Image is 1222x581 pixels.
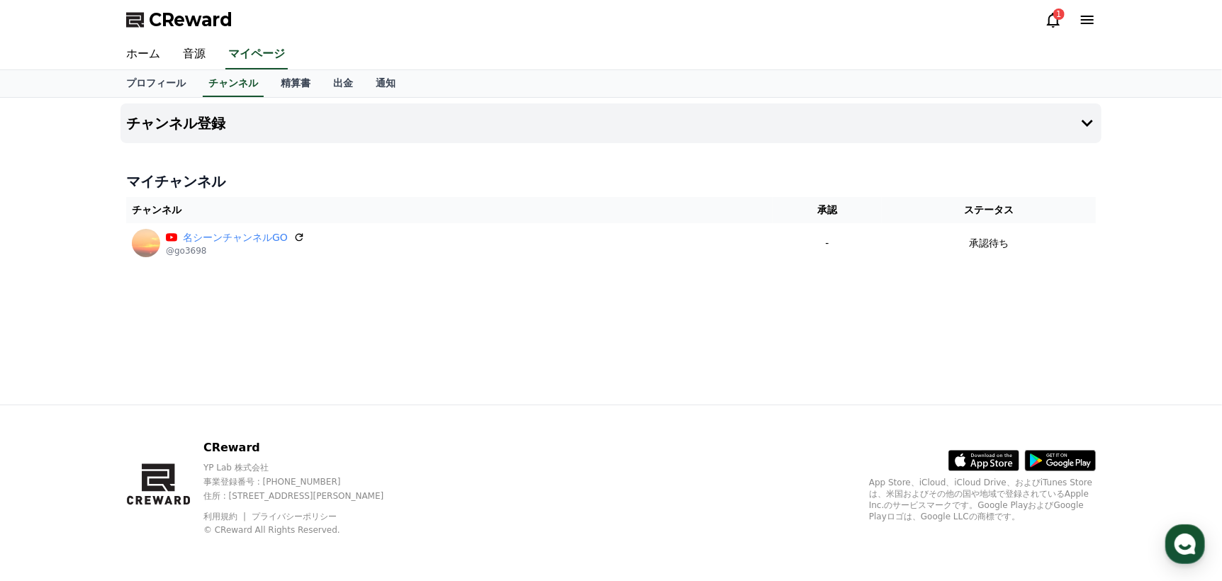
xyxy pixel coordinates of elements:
a: 出金 [322,70,364,97]
a: 設定 [183,449,272,485]
a: チャンネル [203,70,264,97]
th: ステータス [882,197,1096,223]
span: CReward [149,9,232,31]
h4: マイチャンネル [126,171,1096,191]
p: © CReward All Rights Reserved. [203,524,408,536]
a: ホーム [4,449,94,485]
a: ホーム [115,40,172,69]
th: 承認 [773,197,882,223]
p: 事業登録番号 : [PHONE_NUMBER] [203,476,408,487]
h4: チャンネル登録 [126,115,225,131]
p: YP Lab 株式会社 [203,462,408,473]
p: - [778,236,876,251]
a: 名シーンチャンネルGO [183,230,288,245]
a: プライバシーポリシー [252,512,337,521]
a: 通知 [364,70,407,97]
th: チャンネル [126,197,773,223]
a: 1 [1045,11,1062,28]
span: チャット [121,471,155,483]
div: 1 [1053,9,1065,20]
p: App Store、iCloud、iCloud Drive、およびiTunes Storeは、米国およびその他の国や地域で登録されているApple Inc.のサービスマークです。Google P... [869,477,1096,522]
a: チャット [94,449,183,485]
p: 住所 : [STREET_ADDRESS][PERSON_NAME] [203,490,408,502]
button: チャンネル登録 [120,103,1102,143]
a: 音源 [172,40,217,69]
img: 名シーンチャンネルGO [132,229,160,257]
a: プロフィール [115,70,197,97]
span: 設定 [219,470,236,482]
p: 承認待ち [969,236,1009,251]
a: 精算書 [269,70,322,97]
a: マイページ [225,40,288,69]
p: @go3698 [166,245,305,256]
a: CReward [126,9,232,31]
a: 利用規約 [203,512,248,521]
p: CReward [203,439,408,456]
span: ホーム [36,470,62,482]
